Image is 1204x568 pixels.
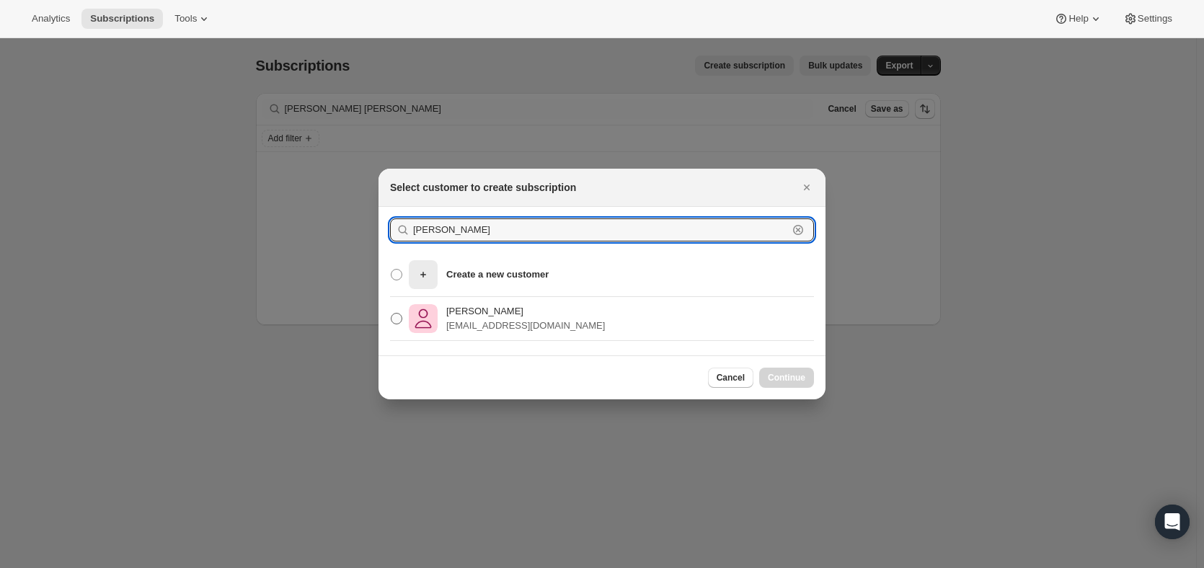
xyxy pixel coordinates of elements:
[708,368,753,388] button: Cancel
[1068,13,1088,25] span: Help
[446,319,605,333] p: [EMAIL_ADDRESS][DOMAIN_NAME]
[32,13,70,25] span: Analytics
[413,218,788,241] input: Search
[1155,505,1190,539] div: Open Intercom Messenger
[90,13,154,25] span: Subscriptions
[81,9,163,29] button: Subscriptions
[717,372,745,383] span: Cancel
[446,267,549,282] p: Create a new customer
[1138,13,1172,25] span: Settings
[1045,9,1111,29] button: Help
[797,177,817,198] button: Close
[791,223,805,237] button: Clear
[174,13,197,25] span: Tools
[23,9,79,29] button: Analytics
[446,304,605,319] p: [PERSON_NAME]
[1115,9,1181,29] button: Settings
[390,180,576,195] h2: Select customer to create subscription
[166,9,220,29] button: Tools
